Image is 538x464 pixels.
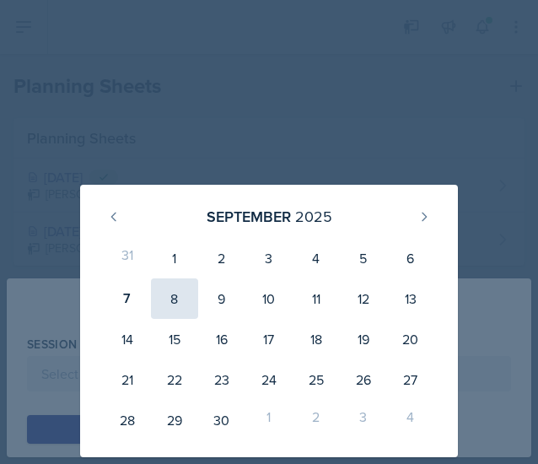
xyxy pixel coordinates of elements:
[104,238,151,278] div: 31
[387,238,434,278] div: 6
[293,238,340,278] div: 4
[293,319,340,359] div: 18
[151,319,198,359] div: 15
[207,205,291,228] div: September
[198,359,245,400] div: 23
[340,278,387,319] div: 12
[340,400,387,440] div: 3
[104,400,151,440] div: 28
[387,359,434,400] div: 27
[104,278,151,319] div: 7
[387,278,434,319] div: 13
[295,205,332,228] div: 2025
[245,238,293,278] div: 3
[198,319,245,359] div: 16
[387,400,434,440] div: 4
[104,319,151,359] div: 14
[151,359,198,400] div: 22
[198,400,245,440] div: 30
[104,359,151,400] div: 21
[198,238,245,278] div: 2
[151,238,198,278] div: 1
[151,278,198,319] div: 8
[151,400,198,440] div: 29
[245,400,293,440] div: 1
[340,359,387,400] div: 26
[245,359,293,400] div: 24
[340,319,387,359] div: 19
[387,319,434,359] div: 20
[293,278,340,319] div: 11
[340,238,387,278] div: 5
[245,278,293,319] div: 10
[293,359,340,400] div: 25
[293,400,340,440] div: 2
[198,278,245,319] div: 9
[245,319,293,359] div: 17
